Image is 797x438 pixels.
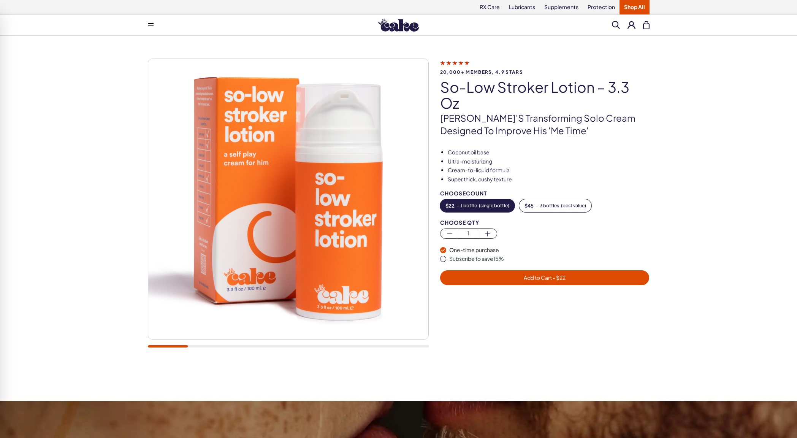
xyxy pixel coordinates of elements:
span: 3 bottles [540,203,559,208]
li: Coconut oil base [448,149,650,156]
button: Add to Cart - $22 [440,270,650,285]
h1: So-Low Stroker Lotion – 3.3 oz [440,79,650,111]
img: So-Low Stroker Lotion – 3.3 oz [148,59,428,339]
li: Ultra-moisturizing [448,158,650,165]
button: - [440,199,515,212]
div: One-time purchase [449,246,650,254]
p: [PERSON_NAME]'s transforming solo cream designed to improve his 'me time' [440,112,650,137]
span: $ 45 [524,203,534,208]
span: Add to Cart [524,274,566,281]
span: - $ 22 [552,274,566,281]
span: $ 22 [445,203,455,208]
div: Subscribe to save 15 % [449,255,650,263]
span: 20,000+ members, 4.9 stars [440,70,650,75]
li: Cream-to-liquid formula [448,167,650,174]
a: 20,000+ members, 4.9 stars [440,59,650,75]
span: 1 bottle [461,203,477,208]
span: ( single bottle ) [479,203,509,208]
div: Choose Qty [440,220,650,225]
div: Choose Count [440,190,650,196]
span: ( best value ) [561,203,586,208]
li: Super thick, cushy texture [448,176,650,183]
span: 1 [459,229,478,238]
img: Hello Cake [378,19,419,32]
button: - [519,199,591,212]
